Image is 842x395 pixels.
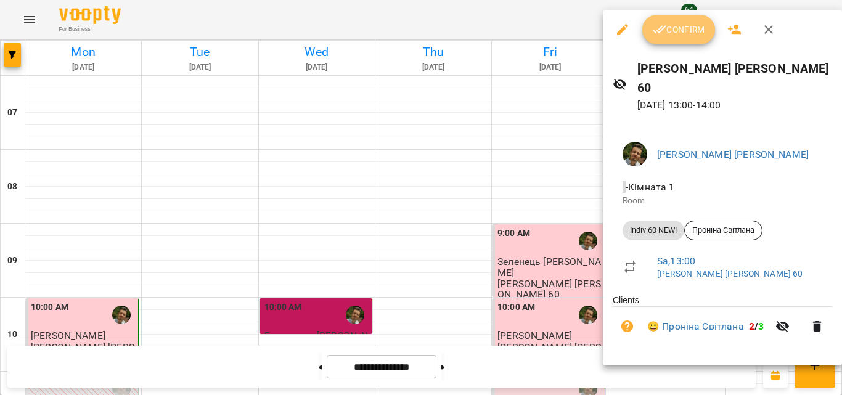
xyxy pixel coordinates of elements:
[758,320,764,332] span: 3
[749,320,764,332] b: /
[657,255,695,267] a: Sa , 13:00
[657,269,803,279] a: [PERSON_NAME] [PERSON_NAME] 60
[623,195,822,207] p: Room
[613,294,832,351] ul: Clients
[749,320,754,332] span: 2
[613,312,642,341] button: Unpaid. Bill the attendance?
[647,319,744,334] a: 😀 Проніна Світлана
[623,181,677,193] span: - Кімната 1
[642,15,715,44] button: Confirm
[637,59,832,98] h6: [PERSON_NAME] [PERSON_NAME] 60
[637,98,832,113] p: [DATE] 13:00 - 14:00
[623,225,684,236] span: Indiv 60 NEW!
[623,142,647,166] img: 481b719e744259d137ea41201ef469bc.png
[685,225,762,236] span: Проніна Світлана
[657,149,809,160] a: [PERSON_NAME] [PERSON_NAME]
[652,22,705,37] span: Confirm
[684,221,762,240] div: Проніна Світлана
